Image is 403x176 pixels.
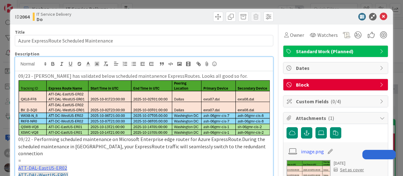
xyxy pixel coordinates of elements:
b: Do [37,17,71,22]
span: Custom Fields [296,98,377,105]
span: ( 1 ) [328,115,334,121]
span: erforming scheduled maintenance on Microsoft Enterprise edge router for Azure ExpressRoute.During... [18,136,267,156]
a: image.png [301,148,324,155]
img: image.png [18,80,270,136]
span: IT Service Delivery [37,12,71,17]
p: 09/23 - [PERSON_NAME] has validated below scheduled maintanence ExpressRoutes. Looks all good so ... [18,72,270,80]
b: 2064 [20,14,30,20]
p: = [18,157,270,164]
span: Owner [290,31,304,39]
label: Title [15,29,25,35]
input: type card name here... [15,35,273,46]
div: Set as cover [334,167,364,173]
span: Dates [296,64,377,72]
span: Standard Work (Planned) [296,48,377,55]
span: ( 0/4 ) [331,98,341,105]
a: ATT-DAL-EastUS-ER02 [18,165,67,171]
p: 09/22 - P [18,80,270,157]
span: Block [296,81,377,88]
span: ID [15,13,30,20]
span: Watchers [317,31,338,39]
span: Description [15,51,39,57]
div: [DATE] [334,160,364,167]
span: Attachments [296,114,377,122]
